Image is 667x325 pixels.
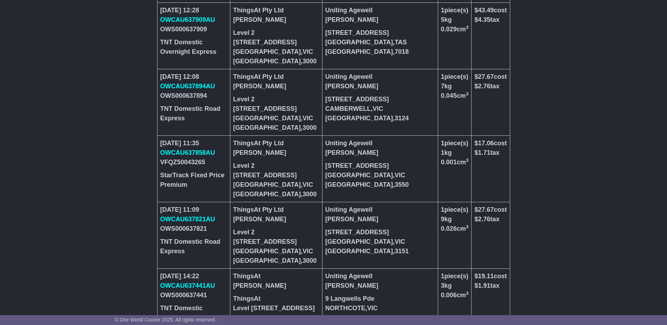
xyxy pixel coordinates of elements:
div: [PERSON_NAME] [233,82,319,91]
span: VIC [367,305,378,312]
span: 3000 [302,191,316,198]
span: 27.67 [478,73,494,80]
div: Level 2 [STREET_ADDRESS] [233,228,319,247]
span: VIC [395,238,405,245]
span: 3000 [302,58,316,65]
span: 3 [441,282,444,289]
div: ThingsAt [233,294,319,304]
div: kg [441,281,469,291]
span: 43.49 [478,7,494,14]
span: [GEOGRAPHIC_DATA] [325,39,393,46]
span: [GEOGRAPHIC_DATA] [325,172,393,179]
div: $ tax [474,15,507,25]
span: , [393,181,409,188]
div: $ tax [474,281,507,291]
span: 1 [441,7,444,14]
sup: 3 [466,158,469,163]
span: 2.76 [478,83,490,90]
span: , [393,238,405,245]
span: 0.001 [441,159,457,166]
div: cm [441,224,469,234]
span: VIC [302,181,313,188]
span: 3000 [302,124,316,131]
div: [PERSON_NAME] [233,281,319,291]
sup: 3 [466,91,469,96]
span: 3151 [395,248,409,255]
div: [PERSON_NAME] [325,215,435,224]
span: , [371,105,383,112]
a: OWCAU637894AU [160,83,215,90]
span: 4.35 [478,16,490,23]
span: [GEOGRAPHIC_DATA] [233,191,301,198]
span: , [393,48,409,55]
span: [GEOGRAPHIC_DATA] [233,181,301,188]
span: , [365,305,378,312]
span: 1 [441,273,444,280]
span: 19.11 [478,273,494,280]
div: piece(s) [441,72,469,82]
span: VIC [373,105,383,112]
div: [STREET_ADDRESS] [325,28,435,38]
div: Level 2 [STREET_ADDRESS] [233,28,319,47]
div: cm [441,25,469,34]
div: [DATE] 11:35 [160,139,227,148]
div: kg [441,215,469,224]
div: Level 2 [STREET_ADDRESS] [233,95,319,114]
div: [STREET_ADDRESS] [325,228,435,237]
span: [GEOGRAPHIC_DATA] [325,115,393,122]
div: $ tax [474,148,507,158]
span: , [393,172,405,179]
span: , [301,181,313,188]
div: piece(s) [441,139,469,148]
span: , [301,58,316,65]
span: , [301,314,313,321]
div: kg [441,148,469,158]
div: ThingsAt Pty Ltd [233,205,319,215]
span: , [393,314,409,321]
div: piece(s) [441,205,469,215]
span: 3070 [395,314,409,321]
span: 3000 [302,257,316,264]
span: 7018 [395,48,409,55]
span: , [301,191,316,198]
div: OWS000637441 [160,291,227,300]
sup: 3 [466,291,469,296]
div: $ cost [474,139,507,148]
span: TAS [395,39,407,46]
span: VIC [302,314,313,321]
span: 1 [441,206,444,213]
div: [STREET_ADDRESS] [325,95,435,104]
span: 7 [441,83,444,90]
div: cm [441,291,469,300]
div: [PERSON_NAME] [233,215,319,224]
div: [PERSON_NAME] [233,148,319,158]
div: Level [STREET_ADDRESS] [233,304,319,313]
span: 17.06 [478,140,494,147]
span: 1 [441,73,444,80]
div: VFQZ50043265 [160,158,227,167]
div: Uniting Agewell [325,205,435,215]
div: StarTrack Fixed Price Premium [160,171,227,190]
span: , [393,39,407,46]
span: VIC [395,172,405,179]
span: 0.045 [441,92,457,99]
div: piece(s) [441,272,469,281]
sup: 3 [466,224,469,229]
div: TNT Domestic Overnight Express [160,38,227,57]
span: 0.006 [441,292,457,299]
span: 0.029 [441,26,457,33]
span: 3550 [395,181,409,188]
div: [DATE] 11:09 [160,205,227,215]
span: [GEOGRAPHIC_DATA] [233,257,301,264]
div: [DATE] 12:28 [160,6,227,15]
div: cm [441,158,469,167]
span: [GEOGRAPHIC_DATA] [233,115,301,122]
div: [PERSON_NAME] [325,15,435,25]
div: [PERSON_NAME] [325,281,435,291]
div: kg [441,82,469,91]
span: © One World Courier 2025. All rights reserved. [115,317,216,323]
div: OWS000637894 [160,91,227,101]
span: [GEOGRAPHIC_DATA] [233,248,301,255]
div: kg [441,15,469,25]
span: [GEOGRAPHIC_DATA] [233,58,301,65]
